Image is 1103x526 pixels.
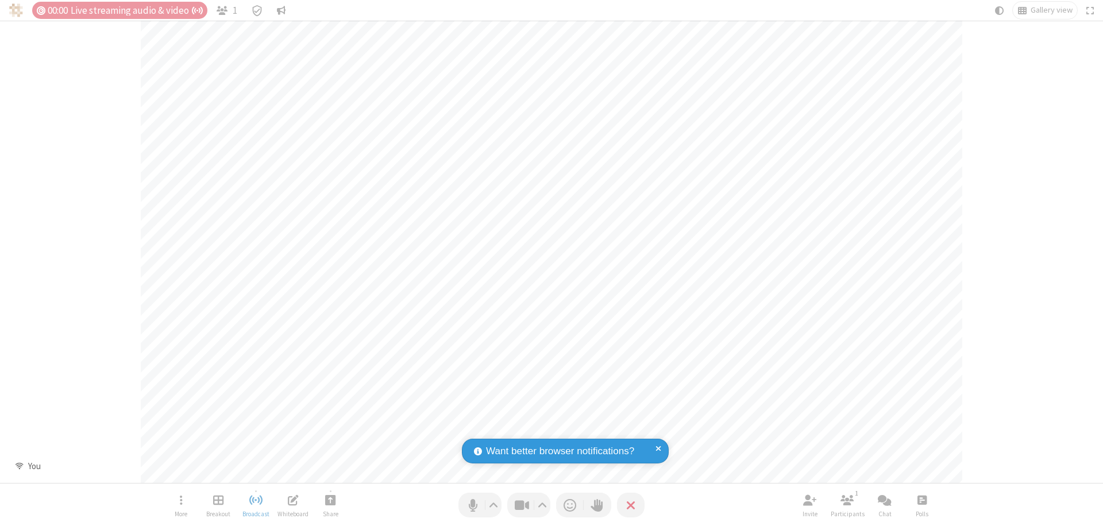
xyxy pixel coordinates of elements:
button: End or leave meeting [617,493,645,517]
button: Raise hand [584,493,611,517]
button: Fullscreen [1082,2,1099,19]
span: Breakout [206,510,230,517]
button: Change layout [1013,2,1077,19]
span: Polls [916,510,928,517]
button: Open poll [905,489,939,521]
span: Auto broadcast is active [191,6,203,16]
span: Want better browser notifications? [486,444,634,459]
div: Meeting details Encryption enabled [246,2,268,19]
button: Open participant list [212,2,242,19]
button: Stop broadcast [238,489,273,521]
span: Invite [803,510,817,517]
span: Whiteboard [277,510,308,517]
button: Open chat [867,489,902,521]
button: Start sharing [313,489,348,521]
div: 1 [852,488,862,498]
div: Timer [32,2,207,19]
button: Open participant list [830,489,865,521]
span: Share [323,510,338,517]
button: Video setting [535,493,550,517]
span: Participants [831,510,865,517]
span: Chat [878,510,892,517]
button: Manage Breakout Rooms [201,489,236,521]
span: 00:00 [48,5,68,16]
span: Gallery view [1031,6,1073,15]
span: Live streaming audio & video [71,5,203,16]
button: Mute (⌘+Shift+A) [458,493,502,517]
button: Audio settings [486,493,502,517]
button: Using system theme [990,2,1009,19]
div: You [24,460,45,473]
span: 1 [233,5,237,16]
img: QA Selenium DO NOT DELETE OR CHANGE [9,3,23,17]
button: Send a reaction [556,493,584,517]
span: More [175,510,187,517]
button: Open shared whiteboard [276,489,310,521]
button: Invite participants (⌘+Shift+I) [793,489,827,521]
button: Conversation [272,2,291,19]
button: Stop video (⌘+Shift+V) [507,493,550,517]
button: Open menu [164,489,198,521]
span: Broadcast [242,510,269,517]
